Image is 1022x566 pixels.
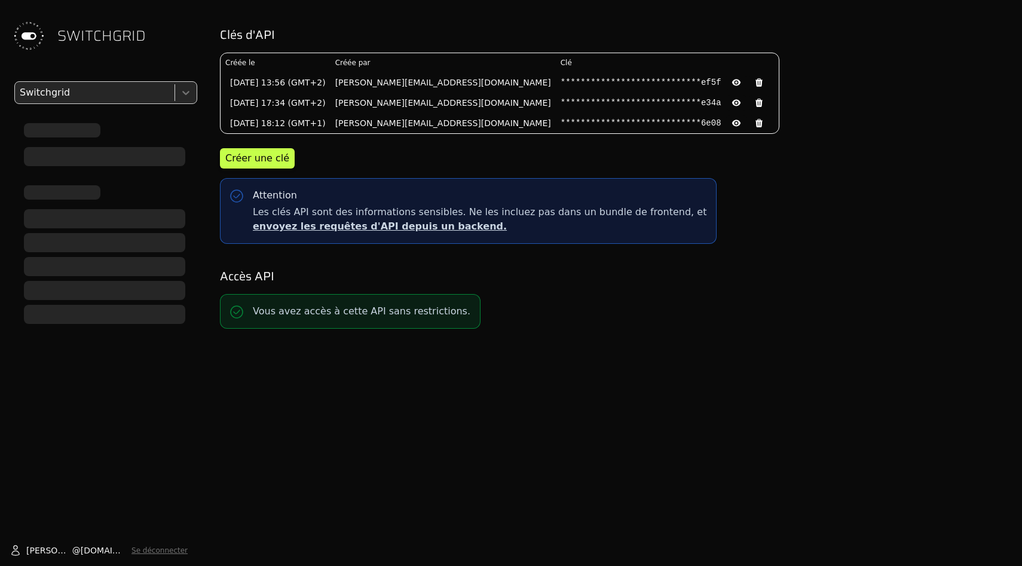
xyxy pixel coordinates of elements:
[221,113,331,133] td: [DATE] 18:12 (GMT+1)
[131,546,188,555] button: Se déconnecter
[331,113,556,133] td: [PERSON_NAME][EMAIL_ADDRESS][DOMAIN_NAME]
[253,304,470,319] p: Vous avez accès à cette API sans restrictions.
[220,268,1005,284] h2: Accès API
[253,219,706,234] p: envoyez les requêtes d'API depuis un backend.
[331,53,556,72] th: Créée par
[57,26,146,45] span: SWITCHGRID
[556,53,779,72] th: Clé
[331,72,556,93] td: [PERSON_NAME][EMAIL_ADDRESS][DOMAIN_NAME]
[253,188,297,203] div: Attention
[331,93,556,113] td: [PERSON_NAME][EMAIL_ADDRESS][DOMAIN_NAME]
[10,17,48,55] img: Switchgrid Logo
[221,93,331,113] td: [DATE] 17:34 (GMT+2)
[253,205,706,234] span: Les clés API sont des informations sensibles. Ne les incluez pas dans un bundle de frontend, et
[26,544,72,556] span: [PERSON_NAME]
[221,72,331,93] td: [DATE] 13:56 (GMT+2)
[225,151,289,166] div: Créer une clé
[72,544,81,556] span: @
[220,26,1005,43] h2: Clés d'API
[81,544,127,556] span: [DOMAIN_NAME]
[220,148,295,169] button: Créer une clé
[221,53,331,72] th: Créée le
